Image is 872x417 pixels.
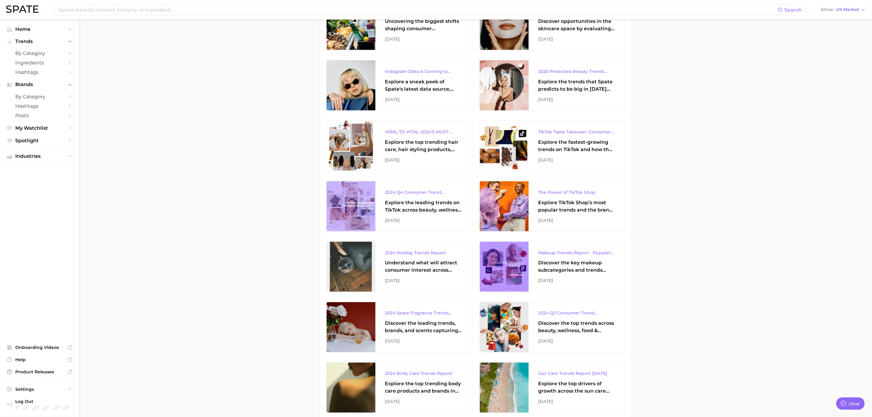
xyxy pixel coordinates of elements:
[385,370,462,377] div: 2024 Body Care Trends Report
[538,259,615,274] div: Discover the key makeup subcategories and trends driving top year-over-year increase according to...
[385,68,462,75] div: Instagram Data is Coming to Spate
[784,7,802,13] span: Search
[15,138,64,143] span: Spotlight
[538,139,615,153] div: Explore the fastest-growing trends on TikTok and how they reveal consumers' growing preferences.
[538,18,615,32] div: Discover opportunities in the skincare space by evaluating the face product and face concerns dri...
[385,156,462,164] div: [DATE]
[538,68,615,75] div: 2025 Predicted Beauty Trends Report
[326,241,472,292] a: 2024 Holiday Trends ReportUnderstand what will attract consumer interest across beauty, wellness,...
[479,60,625,111] a: 2025 Predicted Beauty Trends ReportExplore the trends that Spate predicts to be big in [DATE] acr...
[15,369,64,375] span: Product Releases
[15,386,64,392] span: Settings
[5,343,74,352] a: Onboarding Videos
[538,320,615,335] div: Discover the top trends across beauty, wellness, food & beverage, and ingredient categories drivi...
[479,181,625,232] a: The Power of TikTok ShopExplore TikTok Shop’s most popular trends and the brands dominating the s...
[15,69,64,75] span: Hashtags
[479,121,625,171] a: TikTok Taste Takeover: Consumers' Favorite FlavorsExplore the fastest-growing trends on TikTok an...
[5,58,74,67] a: Ingredients
[538,96,615,103] div: [DATE]
[538,128,615,136] div: TikTok Taste Takeover: Consumers' Favorite Flavors
[5,92,74,101] a: by Category
[15,154,64,159] span: Industries
[326,302,472,353] a: 2024 Spate Fragrance Trends ReportDiscover the leading trends, brands, and scents capturing consu...
[15,357,64,362] span: Help
[5,367,74,376] a: Product Releases
[5,123,74,133] a: My Watchlist
[385,398,462,405] div: [DATE]
[385,259,462,274] div: Understand what will attract consumer interest across beauty, wellness, and food & beverage this ...
[5,111,74,120] a: Posts
[385,128,462,136] div: VIRAL TO VITAL: 2024’S MUST-KNOW HAIR TRENDS ON TIKTOK
[326,362,472,413] a: 2024 Body Care Trends ReportExplore the top trending body care products and brands in the [GEOGRA...
[5,49,74,58] a: by Category
[5,80,74,89] button: Brands
[5,136,74,145] a: Spotlight
[5,152,74,161] button: Industries
[15,60,64,66] span: Ingredients
[5,101,74,111] a: Hashtags
[385,96,462,103] div: [DATE]
[479,302,625,353] a: 2024 Q2 Consumer Trend HighlightsDiscover the top trends across beauty, wellness, food & beverage...
[538,199,615,214] div: Explore TikTok Shop’s most popular trends and the brands dominating the social commerce platform.
[5,385,74,394] a: Settings
[538,380,615,395] div: Explore the top drivers of growth across the sun care category, including trends, brands, and more.
[385,249,462,256] div: 2024 Holiday Trends Report
[15,103,64,109] span: Hashtags
[326,181,472,232] a: 2024 Q4 Consumer Trend Highlights (TikTok)Explore the leading trends on TikTok across beauty, wel...
[326,121,472,171] a: VIRAL TO VITAL: 2024’S MUST-KNOW HAIR TRENDS ON TIKTOKExplore the top trending hair care, hair st...
[15,125,64,131] span: My Watchlist
[15,26,64,32] span: Home
[15,399,84,404] span: Log Out
[385,217,462,224] div: [DATE]
[5,24,74,34] a: Home
[819,6,867,14] button: ShowUS Market
[5,397,74,412] a: Log out. Currently logged in with e-mail jenine.guerriero@givaudan.com.
[385,310,462,317] div: 2024 Spate Fragrance Trends Report
[15,345,64,350] span: Onboarding Videos
[479,362,625,413] a: Sun Care Trends Report [DATE]Explore the top drivers of growth across the sun care category, incl...
[5,67,74,77] a: Hashtags
[15,94,64,100] span: by Category
[15,82,64,87] span: Brands
[5,355,74,364] a: Help
[6,5,38,13] img: SPATE
[15,50,64,56] span: by Category
[385,199,462,214] div: Explore the leading trends on TikTok across beauty, wellness, food & beverage, and personal care.
[836,8,859,11] span: US Market
[5,37,74,46] button: Trends
[538,217,615,224] div: [DATE]
[15,39,64,44] span: Trends
[538,277,615,285] div: [DATE]
[326,60,472,111] a: Instagram Data is Coming to SpateExplore a sneak peek of Spate's latest data source, Instagram, t...
[538,249,615,256] div: Makeup Trends Report - Popularity Index
[479,241,625,292] a: Makeup Trends Report - Popularity IndexDiscover the key makeup subcategories and trends driving t...
[385,338,462,345] div: [DATE]
[385,35,462,43] div: [DATE]
[385,78,462,93] div: Explore a sneak peek of Spate's latest data source, Instagram, through this spotlight report.
[385,139,462,153] div: Explore the top trending hair care, hair styling products, and hair colors driving the TikTok hai...
[538,35,615,43] div: [DATE]
[57,5,778,15] input: Search here for a brand, industry, or ingredient
[538,370,615,377] div: Sun Care Trends Report [DATE]
[538,156,615,164] div: [DATE]
[538,310,615,317] div: 2024 Q2 Consumer Trend Highlights
[385,320,462,335] div: Discover the leading trends, brands, and scents capturing consumer interest [DATE].
[538,338,615,345] div: [DATE]
[538,189,615,196] div: The Power of TikTok Shop
[385,277,462,285] div: [DATE]
[385,380,462,395] div: Explore the top trending body care products and brands in the [GEOGRAPHIC_DATA] right now.
[15,113,64,118] span: Posts
[538,398,615,405] div: [DATE]
[385,18,462,32] div: Uncovering the biggest shifts shaping consumer preferences.
[538,78,615,93] div: Explore the trends that Spate predicts to be big in [DATE] across the skin, hair, makeup, body, a...
[385,189,462,196] div: 2024 Q4 Consumer Trend Highlights (TikTok)
[821,8,834,11] span: Show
